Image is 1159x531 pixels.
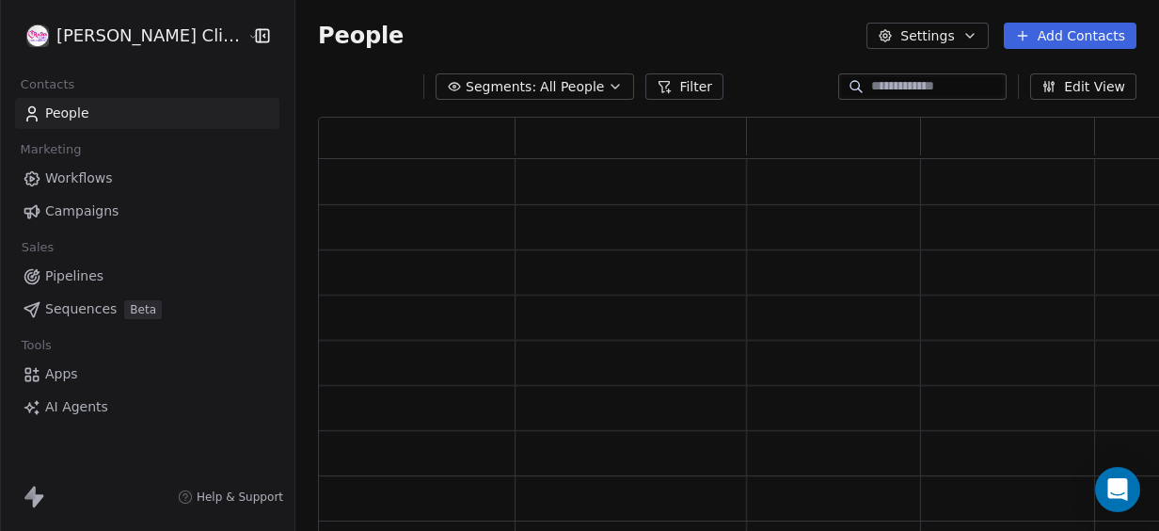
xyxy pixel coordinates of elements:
[1004,23,1136,49] button: Add Contacts
[13,233,62,262] span: Sales
[178,490,283,505] a: Help & Support
[12,136,89,164] span: Marketing
[45,299,117,319] span: Sequences
[15,196,279,227] a: Campaigns
[23,20,233,52] button: [PERSON_NAME] Clinic External
[45,266,103,286] span: Pipelines
[45,397,108,417] span: AI Agents
[645,73,723,100] button: Filter
[45,201,119,221] span: Campaigns
[45,364,78,384] span: Apps
[540,77,604,97] span: All People
[124,300,162,319] span: Beta
[318,22,404,50] span: People
[15,392,279,423] a: AI Agents
[15,98,279,129] a: People
[1030,73,1136,100] button: Edit View
[56,24,243,48] span: [PERSON_NAME] Clinic External
[26,24,49,47] img: RASYA-Clinic%20Circle%20icon%20Transparent.png
[15,359,279,390] a: Apps
[197,490,283,505] span: Help & Support
[466,77,536,97] span: Segments:
[1095,467,1140,512] div: Open Intercom Messenger
[15,294,279,325] a: SequencesBeta
[866,23,988,49] button: Settings
[12,71,83,99] span: Contacts
[15,261,279,292] a: Pipelines
[15,163,279,194] a: Workflows
[45,104,89,123] span: People
[45,169,113,188] span: Workflows
[13,331,59,360] span: Tools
